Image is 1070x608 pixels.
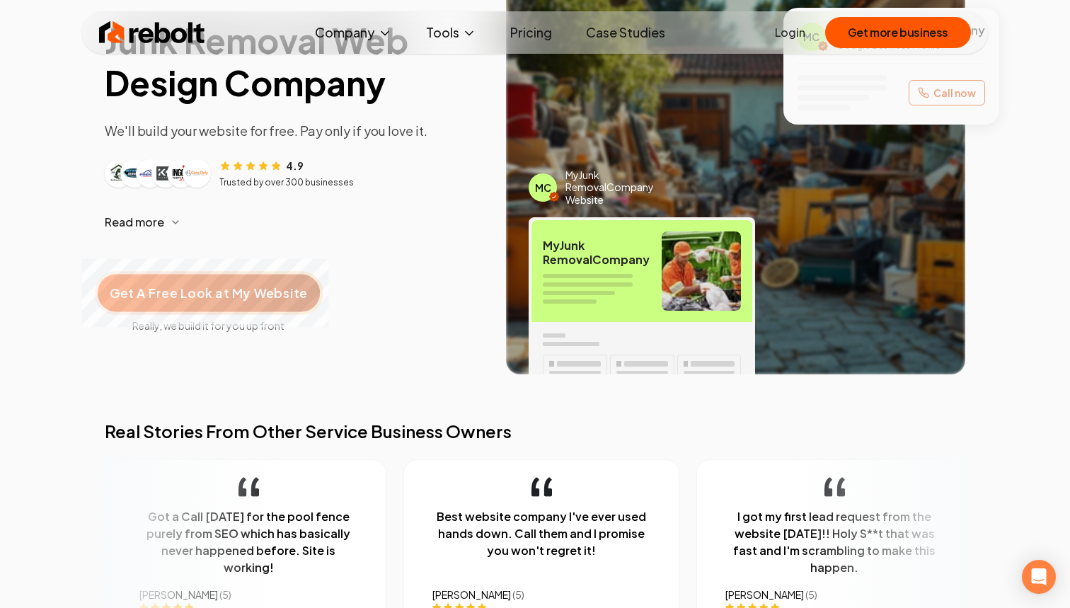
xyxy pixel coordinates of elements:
[219,158,304,173] div: Rating: 4.9 out of 5 stars
[105,158,483,188] article: Customer reviews
[535,180,551,195] span: MC
[105,19,483,104] h1: Junk Removal Web Design Company
[352,587,570,602] div: [PERSON_NAME]
[543,239,650,267] span: My Junk Removal Company
[286,159,304,173] span: 4.9
[304,18,403,47] button: Company
[154,162,177,185] img: Customer logo 4
[123,162,146,185] img: Customer logo 2
[105,214,164,231] span: Read more
[725,588,737,601] span: ( 5 )
[825,17,971,48] button: Get more business
[139,162,161,185] img: Customer logo 3
[158,477,178,497] img: quotation-mark
[744,477,764,497] img: quotation-mark
[415,18,488,47] button: Tools
[108,162,130,185] img: Customer logo 1
[432,588,444,601] span: ( 5 )
[170,162,192,185] img: Customer logo 5
[451,477,471,497] img: quotation-mark
[645,587,863,602] div: [PERSON_NAME]
[105,251,313,333] a: Get A Free Look at My WebsiteReally, we build it for you up front
[139,588,151,601] span: ( 5 )
[645,508,863,576] p: I got my first lead request from the website [DATE]!! Holy S**t that was fast and I'm scrambling ...
[185,162,208,185] img: Customer logo 6
[565,169,679,207] span: My Junk Removal Company Website
[110,284,307,302] span: Get A Free Look at My Website
[105,205,483,239] button: Read more
[94,271,323,315] button: Get A Free Look at My Website
[105,121,483,141] p: We'll build your website for free. Pay only if you love it.
[775,24,805,41] a: Login
[219,177,354,188] p: Trusted by over 300 businesses
[99,18,205,47] img: Rebolt Logo
[59,508,277,576] p: Got a Call [DATE] for the pool fence purely from SEO which has basically never happened before. S...
[59,587,277,602] div: [PERSON_NAME]
[499,18,563,47] a: Pricing
[105,420,965,442] h2: Real Stories From Other Service Business Owners
[575,18,677,47] a: Case Studies
[105,319,313,333] span: Really, we build it for you up front
[1022,560,1056,594] div: Open Intercom Messenger
[352,508,570,559] p: Best website company I've ever used hands down. Call them and I promise you won't regret it!
[662,231,741,311] img: Junk Removal team
[105,159,211,188] div: Customer logos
